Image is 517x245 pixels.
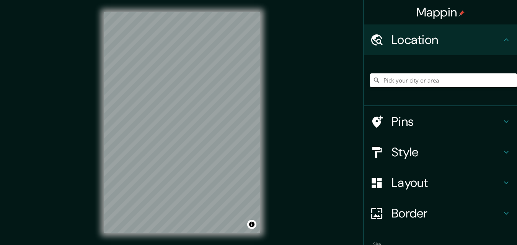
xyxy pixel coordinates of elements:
[391,32,502,47] h4: Location
[391,206,502,221] h4: Border
[364,137,517,167] div: Style
[370,73,517,87] input: Pick your city or area
[364,24,517,55] div: Location
[364,167,517,198] div: Layout
[458,10,465,16] img: pin-icon.png
[416,5,465,20] h4: Mappin
[104,12,260,233] canvas: Map
[391,114,502,129] h4: Pins
[364,106,517,137] div: Pins
[391,144,502,160] h4: Style
[364,198,517,229] div: Border
[247,220,256,229] button: Toggle attribution
[391,175,502,190] h4: Layout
